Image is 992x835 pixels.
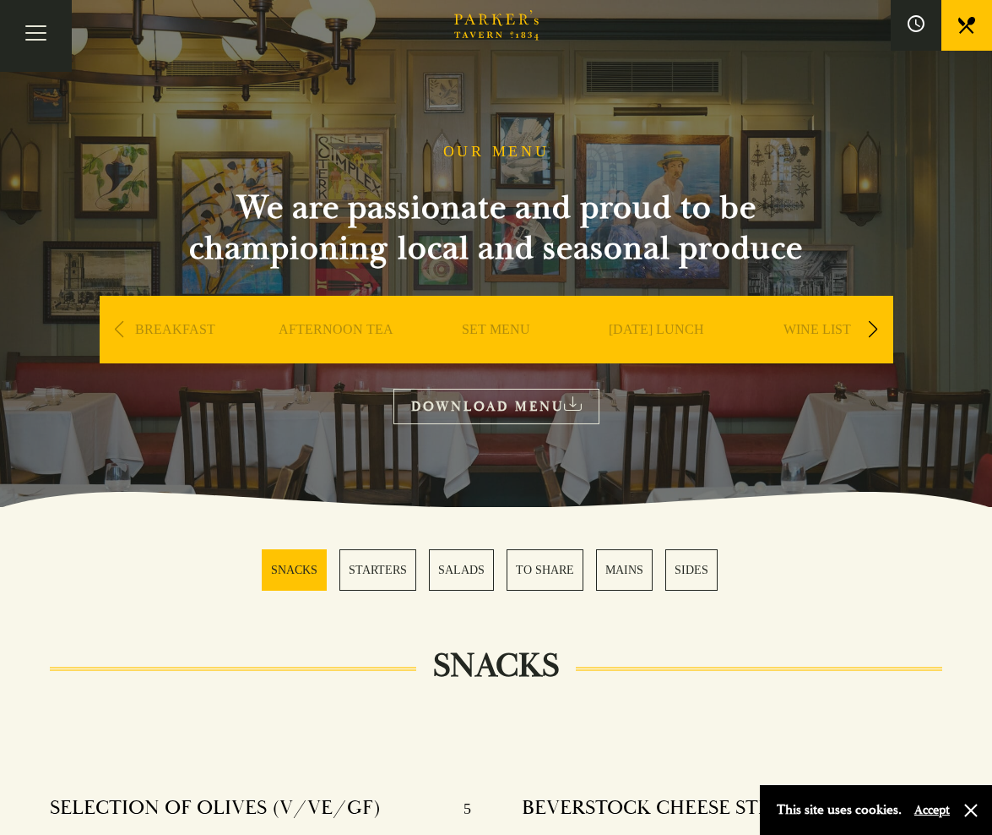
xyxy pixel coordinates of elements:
[339,549,416,591] a: 2 / 6
[420,296,572,414] div: 3 / 9
[522,795,848,822] h4: BEVERSTOCK CHEESE STRAWS (V)
[783,321,851,389] a: WINE LIST
[741,296,893,414] div: 5 / 9
[135,321,215,389] a: BREAKFAST
[462,321,530,389] a: SET MENU
[260,296,412,414] div: 2 / 9
[108,311,131,348] div: Previous slide
[596,549,653,591] a: 5 / 6
[609,321,704,389] a: [DATE] LUNCH
[777,798,902,822] p: This site uses cookies.
[159,188,834,269] h2: We are passionate and proud to be championing local and seasonal produce
[862,311,885,348] div: Next slide
[507,549,583,591] a: 4 / 6
[443,143,550,161] h1: OUR MENU
[429,549,494,591] a: 3 / 6
[665,549,718,591] a: 6 / 6
[262,549,327,591] a: 1 / 6
[279,321,393,389] a: AFTERNOON TEA
[50,795,381,822] h4: SELECTION OF OLIVES (V/VE/GF)
[416,646,576,686] h2: SNACKS
[581,296,733,414] div: 4 / 9
[914,802,950,818] button: Accept
[393,389,599,423] a: DOWNLOAD MENU
[962,802,979,819] button: Close and accept
[447,795,471,822] p: 5
[100,296,252,414] div: 1 / 9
